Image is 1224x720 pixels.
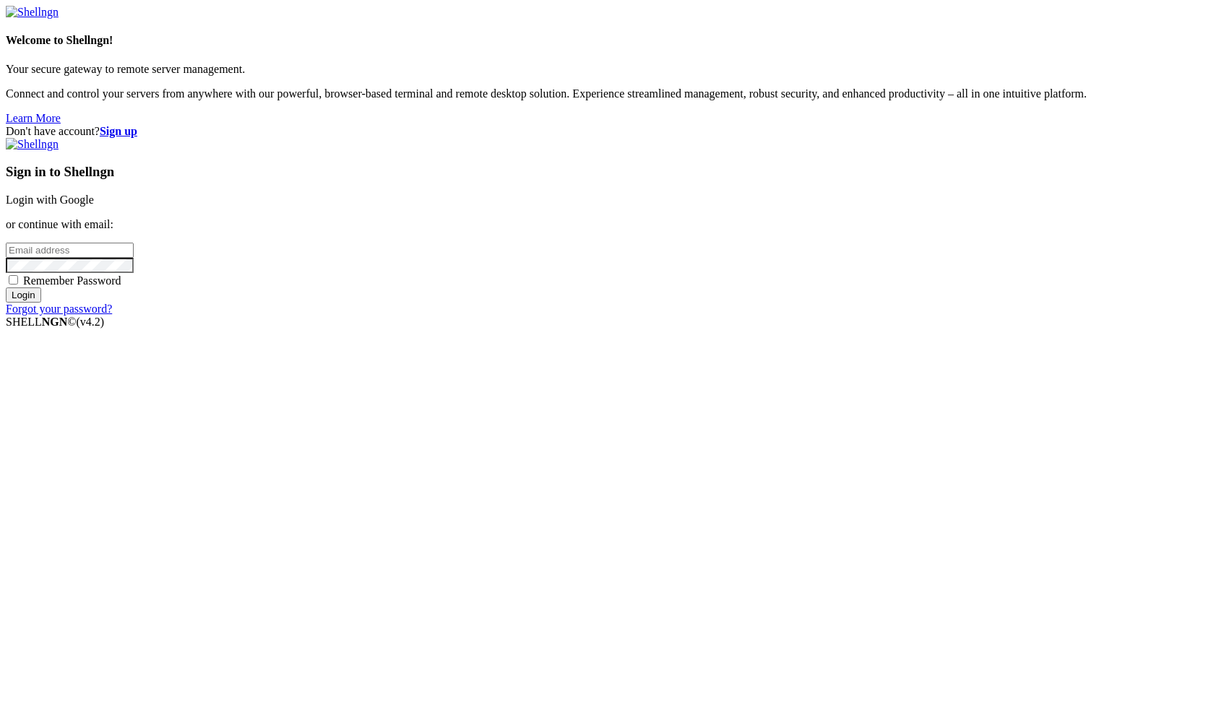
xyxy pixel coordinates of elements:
[6,138,59,151] img: Shellngn
[6,218,1218,231] p: or continue with email:
[6,303,112,315] a: Forgot your password?
[6,316,104,328] span: SHELL ©
[6,194,94,206] a: Login with Google
[6,63,1218,76] p: Your secure gateway to remote server management.
[6,164,1218,180] h3: Sign in to Shellngn
[42,316,68,328] b: NGN
[77,316,105,328] span: 4.2.0
[6,125,1218,138] div: Don't have account?
[6,34,1218,47] h4: Welcome to Shellngn!
[6,243,134,258] input: Email address
[9,275,18,285] input: Remember Password
[23,274,121,287] span: Remember Password
[6,87,1218,100] p: Connect and control your servers from anywhere with our powerful, browser-based terminal and remo...
[6,287,41,303] input: Login
[6,112,61,124] a: Learn More
[6,6,59,19] img: Shellngn
[100,125,137,137] a: Sign up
